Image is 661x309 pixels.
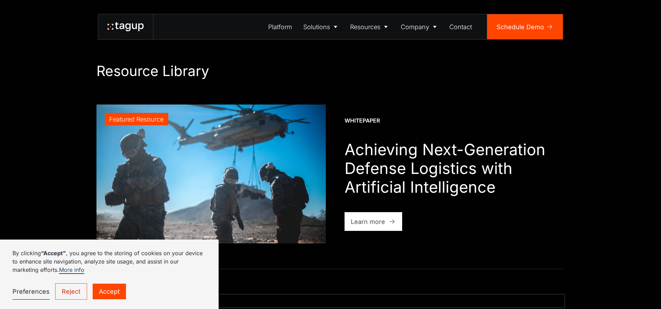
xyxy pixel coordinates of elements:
[59,266,84,274] a: More info
[12,249,206,274] p: By clicking , you agree to the storing of cookies on your device to enhance site navigation, anal...
[268,22,292,32] div: Platform
[395,14,444,39] a: Company
[449,22,472,32] div: Contact
[41,250,66,257] strong: “Accept”
[109,115,163,124] div: Featured Resource
[345,117,380,125] div: Whitepaper
[303,22,330,32] div: Solutions
[12,284,50,300] a: Preferences
[345,140,565,197] h1: Achieving Next-Generation Defense Logistics with Artificial Intelligence
[401,22,429,32] div: Company
[263,14,298,39] a: Platform
[55,283,87,300] a: Reject
[96,62,565,80] h1: Resource Library
[298,14,345,39] a: Solutions
[350,22,380,32] div: Resources
[444,14,478,39] a: Contact
[497,22,544,32] div: Schedule Demo
[345,14,396,39] a: Resources
[351,217,385,226] div: Learn more
[96,105,326,243] a: Featured Resource
[487,14,563,39] a: Schedule Demo
[345,212,402,231] a: Learn more
[93,284,126,299] a: Accept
